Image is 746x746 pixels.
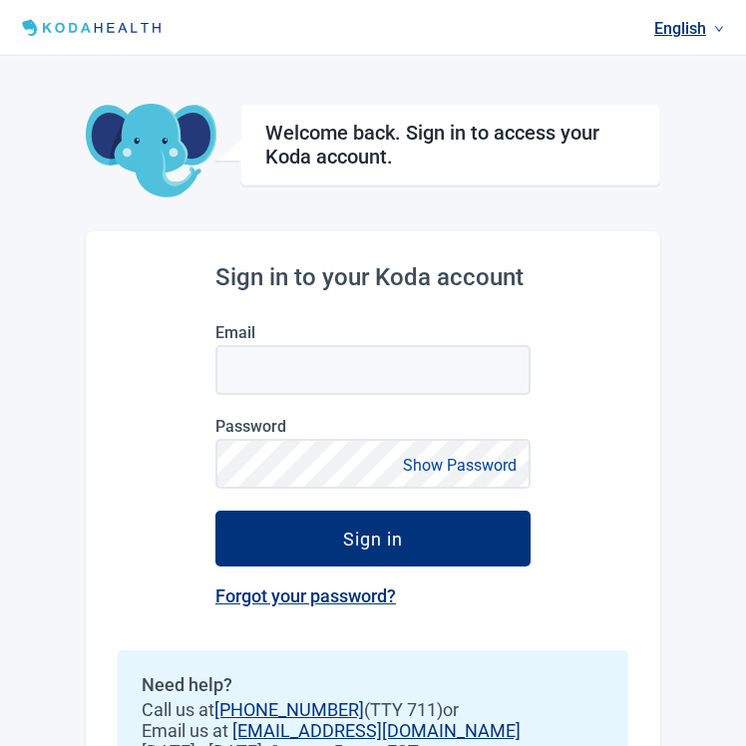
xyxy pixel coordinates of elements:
label: Email [215,323,531,342]
img: Koda Elephant [86,104,216,199]
span: Email us at [142,720,604,741]
button: Sign in [215,511,531,566]
a: Current language: English [646,12,732,45]
h2: Need help? [142,674,604,695]
a: Forgot your password? [215,585,396,606]
button: Show Password [397,452,523,479]
img: Koda Health [16,16,171,40]
span: down [714,24,724,34]
h2: Sign in to your Koda account [215,263,531,291]
a: [EMAIL_ADDRESS][DOMAIN_NAME] [232,720,521,741]
h1: Welcome back. Sign in to access your Koda account. [265,121,635,169]
label: Password [215,417,531,436]
div: Sign in [343,529,403,549]
span: Call us at (TTY 711) or [142,699,604,720]
a: [PHONE_NUMBER] [214,699,364,720]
